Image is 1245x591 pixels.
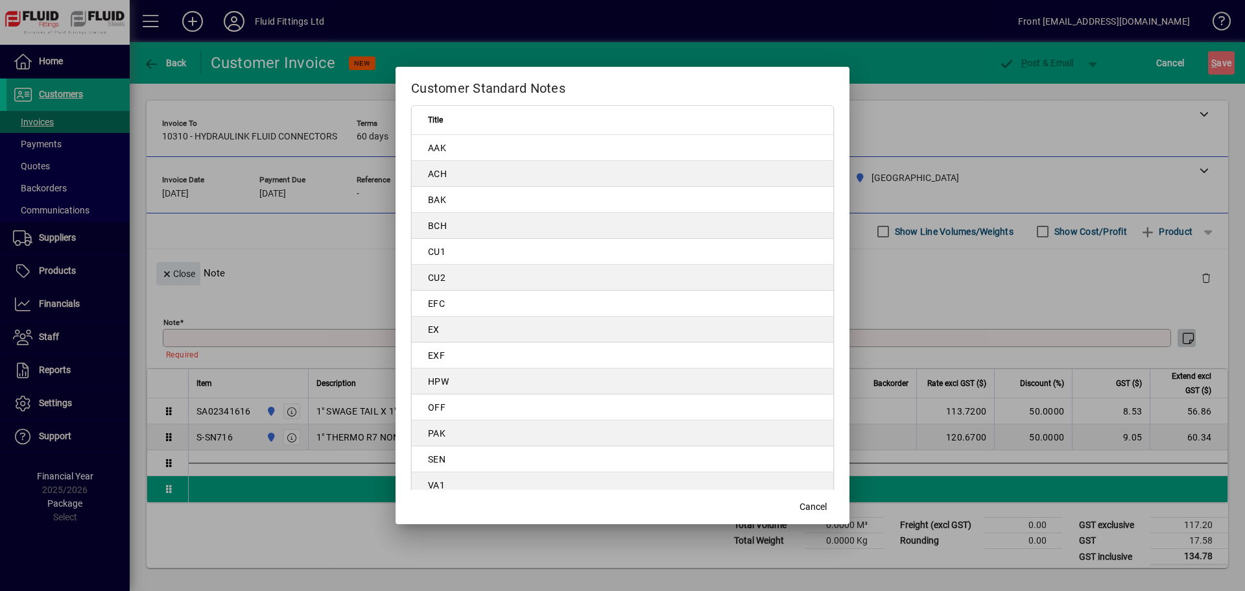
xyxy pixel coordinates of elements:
[412,239,833,265] td: CU1
[412,472,833,498] td: VA1
[428,113,443,127] span: Title
[412,368,833,394] td: HPW
[412,291,833,317] td: EFC
[412,187,833,213] td: BAK
[800,500,827,514] span: Cancel
[792,496,834,519] button: Cancel
[412,317,833,343] td: EX
[412,420,833,446] td: PAK
[412,135,833,161] td: AAK
[412,446,833,472] td: SEN
[412,394,833,420] td: OFF
[412,213,833,239] td: BCH
[396,67,849,104] h2: Customer Standard Notes
[412,343,833,368] td: EXF
[412,265,833,291] td: CU2
[412,161,833,187] td: ACH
